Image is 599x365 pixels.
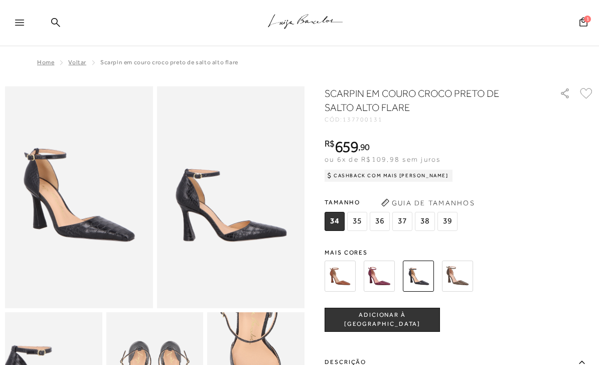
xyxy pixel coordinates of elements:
[415,212,435,231] span: 38
[360,142,370,152] span: 90
[378,195,478,211] button: Guia de Tamanhos
[5,86,153,308] img: image
[100,59,238,66] span: SCARPIN EM COURO CROCO PRETO DE SALTO ALTO FLARE
[358,143,370,152] i: ,
[325,311,439,328] span: ADICIONAR À [GEOGRAPHIC_DATA]
[437,212,458,231] span: 39
[325,261,356,292] img: SCARPIN EM COURO CROCO CARAMELO DE SALTO ALTO FLARE
[343,116,383,123] span: 137700131
[325,212,345,231] span: 34
[584,16,591,23] span: 1
[325,250,594,256] span: Mais cores
[68,59,86,66] a: Voltar
[325,195,460,210] span: Tamanho
[392,212,412,231] span: 37
[442,261,473,292] img: SCARPIN EM COURO CROCO VERDE TOMILHO DE SALTO ALTO FLARE
[325,170,453,182] div: Cashback com Mais [PERSON_NAME]
[37,59,54,66] a: Home
[403,261,434,292] img: SCARPIN EM COURO CROCO PRETO DE SALTO ALTO FLARE
[347,212,367,231] span: 35
[370,212,390,231] span: 36
[325,308,440,332] button: ADICIONAR À [GEOGRAPHIC_DATA]
[157,86,305,308] img: image
[335,138,358,156] span: 659
[325,155,440,163] span: ou 6x de R$109,98 sem juros
[325,139,335,148] i: R$
[576,17,590,30] button: 1
[364,261,395,292] img: SCARPIN EM COURO CROCO MARSALA DE SALTO ALTO FLARE
[325,86,513,114] h1: SCARPIN EM COURO CROCO PRETO DE SALTO ALTO FLARE
[325,116,525,123] div: CÓD:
